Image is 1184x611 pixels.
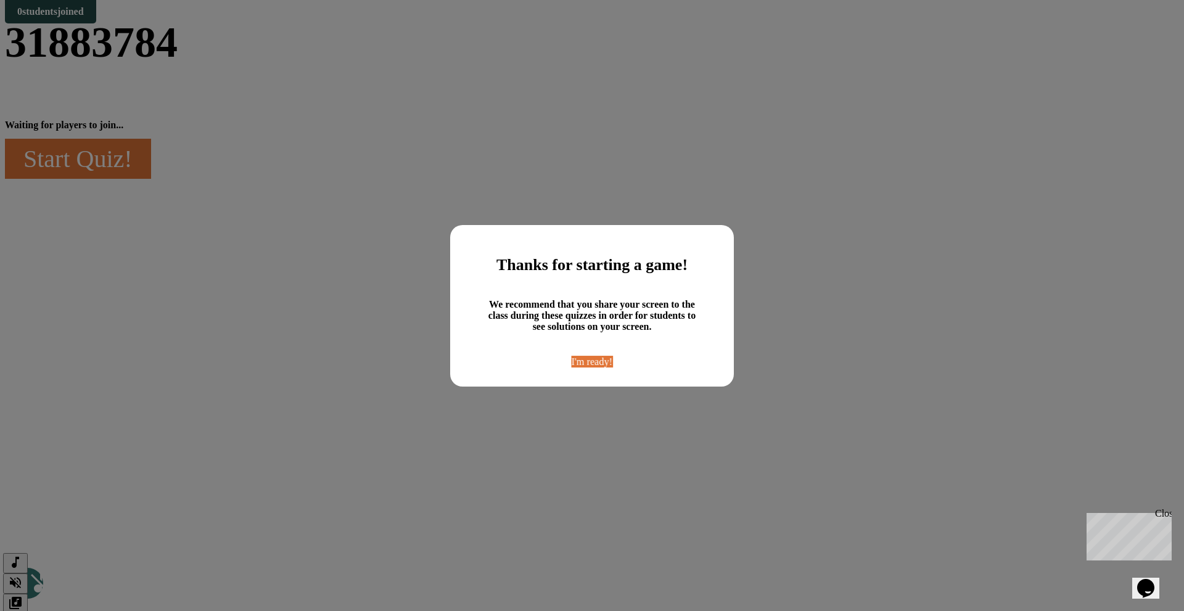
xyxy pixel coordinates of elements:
a: I'm ready! [572,356,612,367]
iframe: chat widget [1132,562,1172,599]
div: Thanks for starting a game! [496,256,688,274]
div: Chat with us now!Close [5,5,85,78]
iframe: chat widget [1082,508,1172,560]
div: We recommend that you share your screen to the class during these quizzes in order for students t... [481,299,703,332]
